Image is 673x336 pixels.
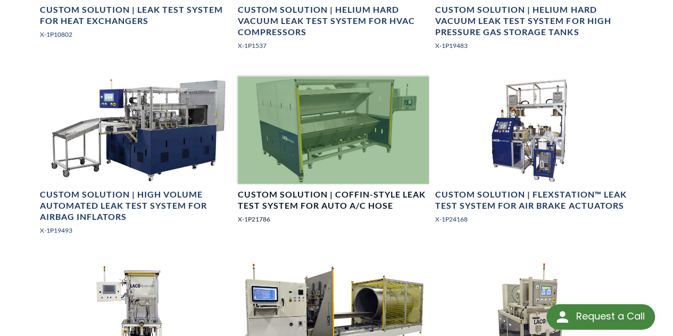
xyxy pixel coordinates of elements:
div: Request a Call [576,304,644,329]
h4: Custom Solution | Helium Hard Vacuum Leak Test System for HVAC Compressors [238,4,429,37]
img: round button [554,308,571,325]
h4: Custom Solution | Helium Hard Vacuum Leak Test System for High Pressure Gas Storage Tanks [435,4,626,37]
p: X-1P10802 [40,29,231,39]
p: X-1P1537 [238,40,429,51]
h4: Custom Solution | High Volume Automated Leak Test System for Airbag Inflators [40,189,231,222]
h4: Custom Solution | FLEXSTATION™ Leak Test System for Air Brake Actuators [435,189,626,211]
p: X-1P19493 [40,225,231,235]
h4: Custom Solution | Leak Test System for Heat Exchangers [40,4,231,27]
a: Isometric view of high volume production leak test system with part conveyors and roboticsCustom ... [40,76,231,244]
h4: Custom Solution | Coffin-Style Leak Test System for Auto A/C Hose [238,189,429,211]
p: X-1P21786 [238,214,429,224]
a: FLEXSTATION™ Leak Test System for Air Brake ActuatorsCustom Solution | FLEXSTATION™ Leak Test Sys... [435,76,626,233]
p: X-1P24168 [435,214,626,224]
div: Request a Call [546,304,655,330]
a: Front View of Coffin-Style Leak Test System for Auto/AC HoseCustom Solution | Coffin-Style Leak T... [238,76,429,233]
p: X-1P19483 [435,40,626,51]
